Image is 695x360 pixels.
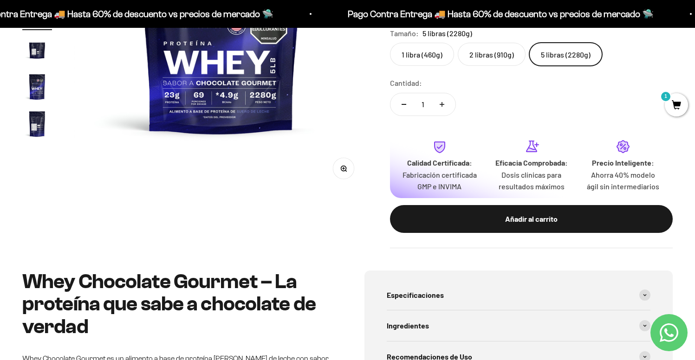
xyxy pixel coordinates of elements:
img: Proteína Whey - Chocolate [22,109,52,139]
div: Añadir al carrito [409,213,654,225]
strong: Eficacia Comprobada: [495,158,568,167]
strong: Precio Inteligente: [592,158,654,167]
img: Proteína Whey - Chocolate [22,35,52,64]
img: Proteína Whey - Chocolate [22,72,52,102]
span: Especificaciones [387,289,444,301]
button: Ir al artículo 5 [22,35,52,67]
h2: Whey Chocolate Gourmet – La proteína que sabe a chocolate de verdad [22,270,331,338]
span: 5 libras (2280g) [422,27,472,39]
strong: Calidad Certificada: [407,158,472,167]
legend: Tamaño: [390,27,419,39]
button: Ir al artículo 7 [22,109,52,141]
button: Reducir cantidad [390,93,417,116]
button: Añadir al carrito [390,205,673,233]
span: Ingredientes [387,320,429,332]
button: Ir al artículo 6 [22,72,52,104]
p: Pago Contra Entrega 🚚 Hasta 60% de descuento vs precios de mercado 🛸 [302,6,608,21]
p: Fabricación certificada GMP e INVIMA [401,169,478,193]
summary: Especificaciones [387,280,651,310]
mark: 1 [660,91,671,102]
button: Aumentar cantidad [429,93,455,116]
summary: Ingredientes [387,310,651,341]
p: Dosis clínicas para resultados máximos [493,169,570,193]
a: 1 [665,101,688,111]
label: Cantidad: [390,77,422,89]
p: Ahorra 40% modelo ágil sin intermediarios [585,169,662,193]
